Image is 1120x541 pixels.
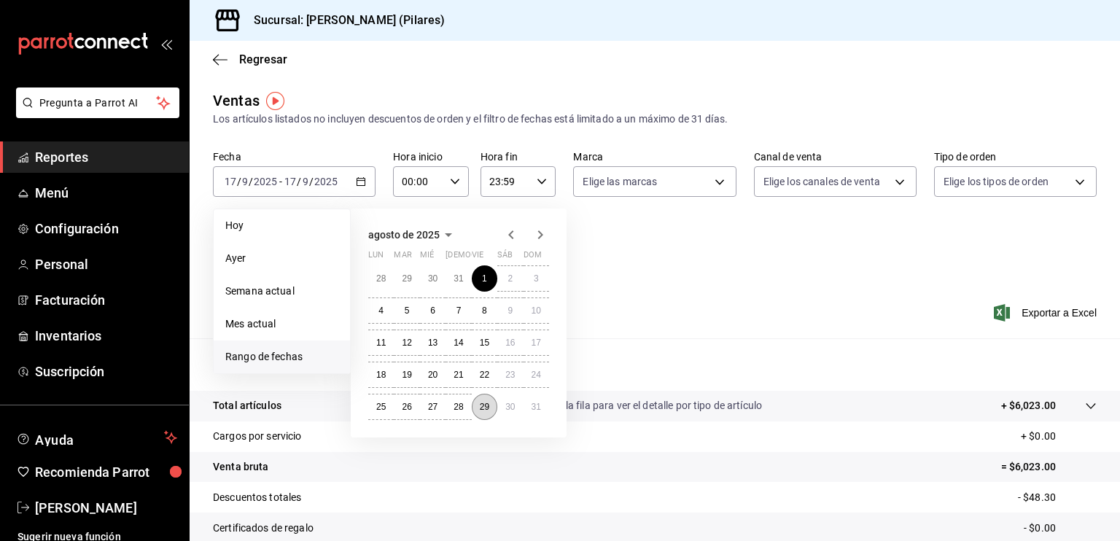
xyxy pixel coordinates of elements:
[446,265,471,292] button: 31 de julio de 2025
[35,183,177,203] span: Menú
[428,338,437,348] abbr: 13 de agosto de 2025
[368,297,394,324] button: 4 de agosto de 2025
[482,305,487,316] abbr: 8 de agosto de 2025
[454,273,463,284] abbr: 31 de julio de 2025
[213,459,268,475] p: Venta bruta
[446,394,471,420] button: 28 de agosto de 2025
[302,176,309,187] input: --
[532,402,541,412] abbr: 31 de agosto de 2025
[454,402,463,412] abbr: 28 de agosto de 2025
[284,176,297,187] input: --
[524,297,549,324] button: 10 de agosto de 2025
[497,297,523,324] button: 9 de agosto de 2025
[368,250,384,265] abbr: lunes
[213,152,376,162] label: Fecha
[934,152,1097,162] label: Tipo de orden
[420,394,446,420] button: 27 de agosto de 2025
[39,96,157,111] span: Pregunta a Parrot AI
[454,370,463,380] abbr: 21 de agosto de 2025
[583,174,657,189] span: Elige las marcas
[393,152,469,162] label: Hora inicio
[573,152,736,162] label: Marca
[213,356,1097,373] p: Resumen
[472,250,483,265] abbr: viernes
[446,362,471,388] button: 21 de agosto de 2025
[213,521,314,536] p: Certificados de regalo
[997,304,1097,322] button: Exportar a Excel
[754,152,917,162] label: Canal de venta
[249,176,253,187] span: /
[368,362,394,388] button: 18 de agosto de 2025
[213,52,287,66] button: Regresar
[534,273,539,284] abbr: 3 de agosto de 2025
[266,92,284,110] img: Tooltip marker
[35,498,177,518] span: [PERSON_NAME]
[505,370,515,380] abbr: 23 de agosto de 2025
[1001,459,1097,475] p: = $6,023.00
[520,398,762,413] p: Da clic en la fila para ver el detalle por tipo de artículo
[376,338,386,348] abbr: 11 de agosto de 2025
[309,176,314,187] span: /
[376,402,386,412] abbr: 25 de agosto de 2025
[482,273,487,284] abbr: 1 de agosto de 2025
[1024,521,1097,536] p: - $0.00
[507,273,513,284] abbr: 2 de agosto de 2025
[402,402,411,412] abbr: 26 de agosto de 2025
[480,370,489,380] abbr: 22 de agosto de 2025
[241,176,249,187] input: --
[279,176,282,187] span: -
[505,338,515,348] abbr: 16 de agosto de 2025
[428,370,437,380] abbr: 20 de agosto de 2025
[944,174,1049,189] span: Elige los tipos de orden
[378,305,384,316] abbr: 4 de agosto de 2025
[16,87,179,118] button: Pregunta a Parrot AI
[35,326,177,346] span: Inventarios
[225,316,338,332] span: Mes actual
[213,112,1097,127] div: Los artículos listados no incluyen descuentos de orden y el filtro de fechas está limitado a un m...
[402,370,411,380] abbr: 19 de agosto de 2025
[763,174,880,189] span: Elige los canales de venta
[524,330,549,356] button: 17 de agosto de 2025
[237,176,241,187] span: /
[394,362,419,388] button: 19 de agosto de 2025
[213,490,301,505] p: Descuentos totales
[225,349,338,365] span: Rango de fechas
[1018,490,1097,505] p: - $48.30
[35,147,177,167] span: Reportes
[368,394,394,420] button: 25 de agosto de 2025
[524,265,549,292] button: 3 de agosto de 2025
[505,402,515,412] abbr: 30 de agosto de 2025
[532,305,541,316] abbr: 10 de agosto de 2025
[446,330,471,356] button: 14 de agosto de 2025
[446,297,471,324] button: 7 de agosto de 2025
[446,250,532,265] abbr: jueves
[368,265,394,292] button: 28 de julio de 2025
[1021,429,1097,444] p: + $0.00
[532,370,541,380] abbr: 24 de agosto de 2025
[368,226,457,244] button: agosto de 2025
[430,305,435,316] abbr: 6 de agosto de 2025
[213,90,260,112] div: Ventas
[497,330,523,356] button: 16 de agosto de 2025
[35,462,177,482] span: Recomienda Parrot
[507,305,513,316] abbr: 9 de agosto de 2025
[394,250,411,265] abbr: martes
[481,152,556,162] label: Hora fin
[314,176,338,187] input: ----
[225,284,338,299] span: Semana actual
[160,38,172,50] button: open_drawer_menu
[213,429,302,444] p: Cargos por servicio
[497,250,513,265] abbr: sábado
[428,273,437,284] abbr: 30 de julio de 2025
[368,330,394,356] button: 11 de agosto de 2025
[524,394,549,420] button: 31 de agosto de 2025
[394,330,419,356] button: 12 de agosto de 2025
[297,176,301,187] span: /
[472,362,497,388] button: 22 de agosto de 2025
[456,305,462,316] abbr: 7 de agosto de 2025
[394,265,419,292] button: 29 de julio de 2025
[242,12,445,29] h3: Sucursal: [PERSON_NAME] (Pilares)
[420,330,446,356] button: 13 de agosto de 2025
